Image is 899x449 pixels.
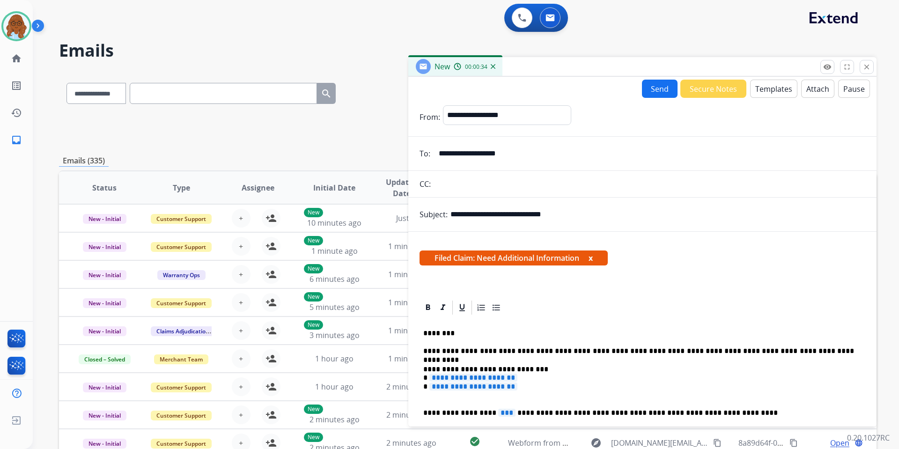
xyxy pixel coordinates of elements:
[304,320,323,330] p: New
[265,241,277,252] mat-icon: person_add
[154,354,208,364] span: Merchant Team
[83,326,126,336] span: New - Initial
[304,405,323,414] p: New
[388,269,435,280] span: 1 minute ago
[11,80,22,91] mat-icon: list_alt
[173,182,190,193] span: Type
[11,134,22,146] mat-icon: inbox
[239,325,243,336] span: +
[474,301,488,315] div: Ordered List
[79,354,131,364] span: Closed – Solved
[151,214,212,224] span: Customer Support
[265,269,277,280] mat-icon: person_add
[239,381,243,392] span: +
[386,438,436,448] span: 2 minutes ago
[151,383,212,392] span: Customer Support
[386,410,436,420] span: 2 minutes ago
[455,301,469,315] div: Underline
[157,270,206,280] span: Warranty Ops
[232,209,251,228] button: +
[738,438,883,448] span: 8a89d64f-000a-4407-9d44-a37b848b144a
[315,353,354,364] span: 1 hour ago
[508,438,779,448] span: Webform from [DOMAIN_NAME][EMAIL_ADDRESS][DOMAIN_NAME] on [DATE]
[151,242,212,252] span: Customer Support
[589,252,593,264] button: x
[388,241,435,251] span: 1 minute ago
[239,241,243,252] span: +
[151,326,215,336] span: Claims Adjudication
[239,297,243,308] span: +
[304,433,323,442] p: New
[232,321,251,340] button: +
[309,414,360,425] span: 2 minutes ago
[309,274,360,284] span: 6 minutes ago
[304,236,323,245] p: New
[83,439,126,449] span: New - Initial
[11,107,22,118] mat-icon: history
[265,381,277,392] mat-icon: person_add
[59,155,109,167] p: Emails (335)
[3,13,29,39] img: avatar
[83,298,126,308] span: New - Initial
[381,177,423,199] span: Updated Date
[420,250,608,265] span: Filed Claim: Need Additional Information
[92,182,117,193] span: Status
[265,325,277,336] mat-icon: person_add
[420,111,440,123] p: From:
[232,377,251,396] button: +
[396,213,426,223] span: Just now
[242,182,274,193] span: Assignee
[847,432,890,443] p: 0.20.1027RC
[265,297,277,308] mat-icon: person_add
[436,301,450,315] div: Italic
[862,63,871,71] mat-icon: close
[83,242,126,252] span: New - Initial
[489,301,503,315] div: Bullet List
[265,213,277,224] mat-icon: person_add
[232,293,251,312] button: +
[386,382,436,392] span: 2 minutes ago
[388,297,435,308] span: 1 minute ago
[309,330,360,340] span: 3 minutes ago
[232,237,251,256] button: +
[83,383,126,392] span: New - Initial
[83,214,126,224] span: New - Initial
[151,439,212,449] span: Customer Support
[232,349,251,368] button: +
[435,61,450,72] span: New
[265,409,277,420] mat-icon: person_add
[789,439,798,447] mat-icon: content_copy
[801,80,834,98] button: Attach
[265,437,277,449] mat-icon: person_add
[469,436,480,447] mat-icon: check_circle
[315,382,354,392] span: 1 hour ago
[313,182,355,193] span: Initial Date
[239,269,243,280] span: +
[321,88,332,99] mat-icon: search
[420,209,448,220] p: Subject:
[590,437,602,449] mat-icon: explore
[843,63,851,71] mat-icon: fullscreen
[311,246,358,256] span: 1 minute ago
[611,437,707,449] span: [DOMAIN_NAME][EMAIL_ADDRESS][DOMAIN_NAME]
[239,213,243,224] span: +
[151,411,212,420] span: Customer Support
[304,208,323,217] p: New
[420,148,430,159] p: To:
[838,80,870,98] button: Pause
[388,325,435,336] span: 1 minute ago
[309,302,360,312] span: 5 minutes ago
[232,265,251,284] button: +
[83,411,126,420] span: New - Initial
[11,53,22,64] mat-icon: home
[642,80,678,98] button: Send
[239,353,243,364] span: +
[304,264,323,273] p: New
[830,437,849,449] span: Open
[420,178,431,190] p: CC:
[83,270,126,280] span: New - Initial
[239,409,243,420] span: +
[680,80,746,98] button: Secure Notes
[388,353,435,364] span: 1 minute ago
[265,353,277,364] mat-icon: person_add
